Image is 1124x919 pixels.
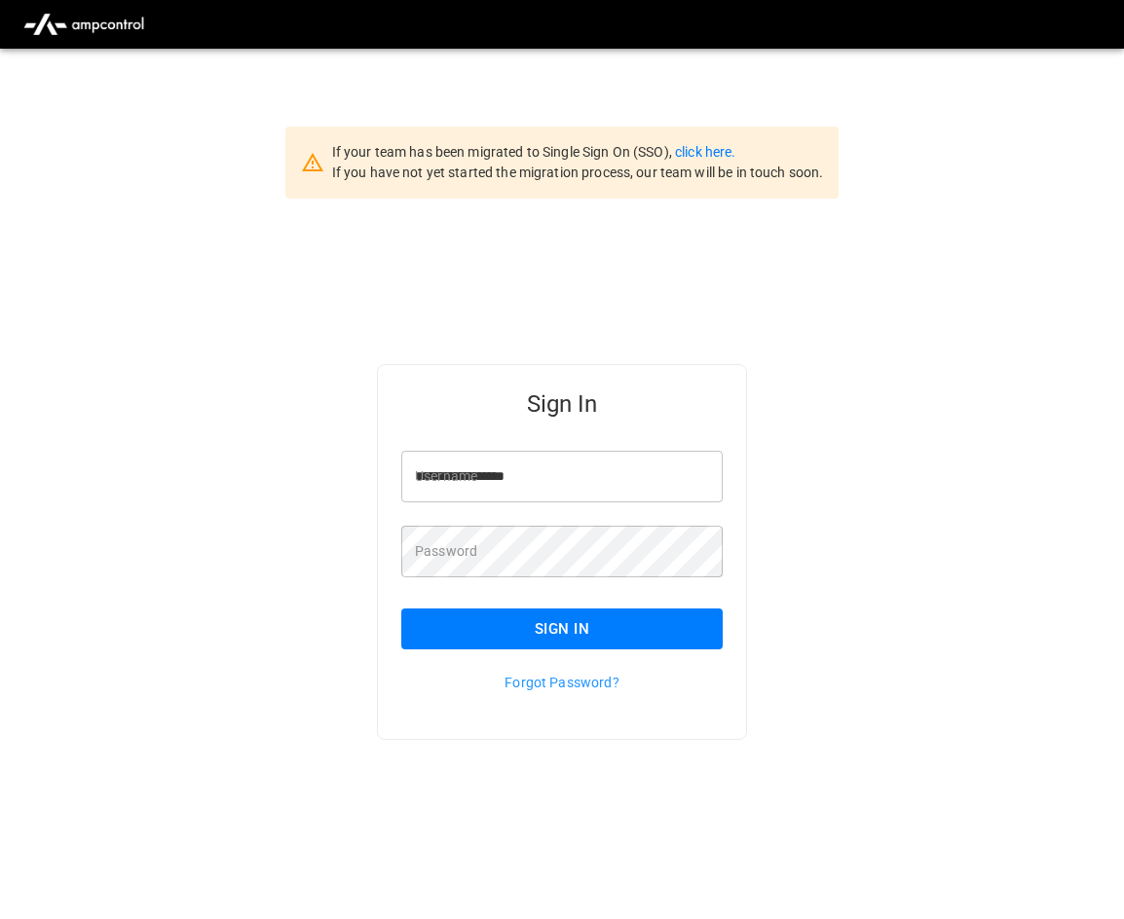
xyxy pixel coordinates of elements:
[332,144,675,160] span: If your team has been migrated to Single Sign On (SSO),
[675,144,735,160] a: click here.
[401,673,723,692] p: Forgot Password?
[401,388,723,420] h5: Sign In
[401,608,723,649] button: Sign In
[16,6,152,43] img: ampcontrol.io logo
[332,165,824,180] span: If you have not yet started the migration process, our team will be in touch soon.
